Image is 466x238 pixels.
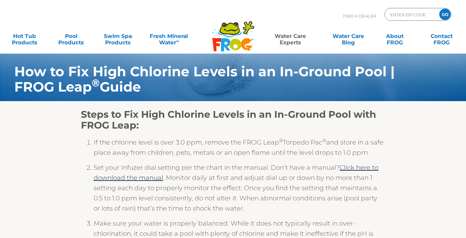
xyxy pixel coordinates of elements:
[322,138,326,144] sup: ®
[92,77,100,89] sup: ®
[423,30,460,42] a: ContactFROG
[14,64,416,94] h1: How to Fix High Chlorine Levels in an In-Ground Pool | FROG Leap Guide
[176,39,179,43] sup: ∞
[94,137,385,162] li: If the chlorine level is over 3.0 ppm, remove the FROG Leap Torpedo Pac and store in a safe place...
[439,9,451,20] input: GO
[6,30,43,42] a: Hot TubProducts
[100,30,136,42] a: Swim SpaProducts
[279,138,283,144] sup: ®
[330,30,366,42] a: Water CareBlog
[146,30,191,42] a: Fresh MineralWater∞
[94,162,385,218] li: Set your Infuzer dial setting per the chart in the manual. Don’t have a manual? . Monitor daily a...
[343,8,376,24] p: Find A Dealer
[377,30,413,42] a: AboutFROG
[261,30,320,42] a: Water CareExperts
[209,13,258,52] img: Frog Products Logo
[53,30,89,42] a: PoolProducts
[81,108,376,131] strong: Steps to Fix High Chlorine Levels in an In-Ground Pool with FROG Leap:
